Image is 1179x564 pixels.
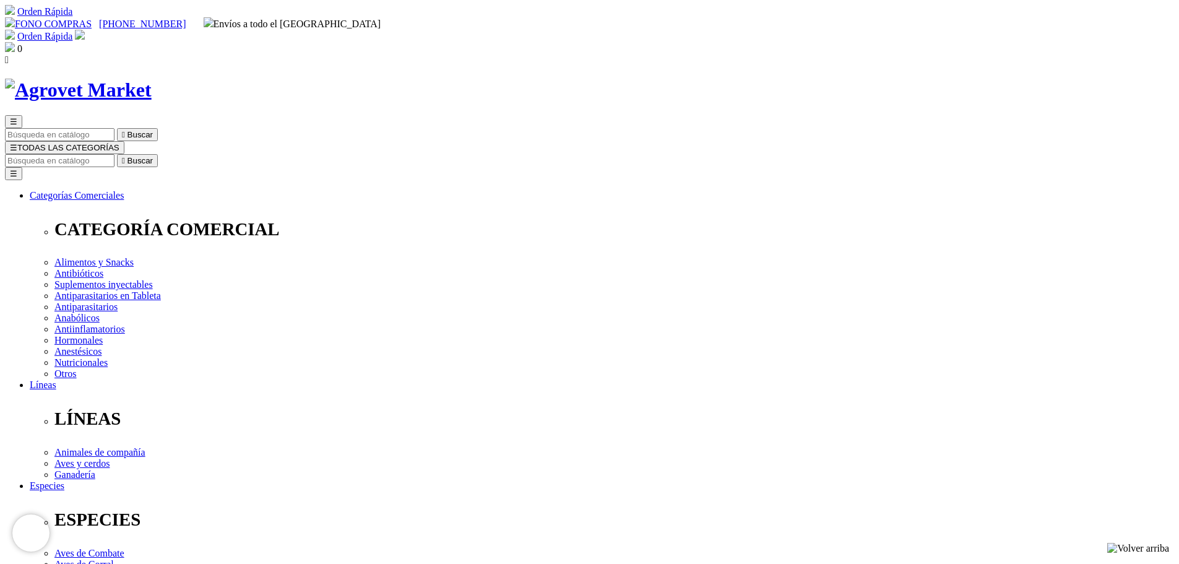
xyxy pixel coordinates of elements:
input: Buscar [5,154,114,167]
a: Otros [54,368,77,379]
img: shopping-bag.svg [5,42,15,52]
img: Agrovet Market [5,79,152,102]
a: Anabólicos [54,313,100,323]
span: ☰ [10,117,17,126]
img: shopping-cart.svg [5,30,15,40]
a: Suplementos inyectables [54,279,153,290]
a: Hormonales [54,335,103,345]
i:  [5,54,9,65]
a: Líneas [30,380,56,390]
a: Antiinflamatorios [54,324,125,334]
p: CATEGORÍA COMERCIAL [54,219,1174,240]
input: Buscar [5,128,114,141]
a: Aves de Combate [54,548,124,558]
a: Animales de compañía [54,447,145,458]
a: Especies [30,480,64,491]
p: LÍNEAS [54,409,1174,429]
a: Antiparasitarios [54,302,118,312]
a: Aves y cerdos [54,458,110,469]
button: ☰TODAS LAS CATEGORÍAS [5,141,124,154]
a: Ganadería [54,469,95,480]
button:  Buscar [117,154,158,167]
button: ☰ [5,167,22,180]
img: phone.svg [5,17,15,27]
iframe: Brevo live chat [12,514,50,552]
a: Anestésicos [54,346,101,357]
img: Volver arriba [1107,543,1169,554]
a: Antibióticos [54,268,103,279]
img: delivery-truck.svg [204,17,214,27]
a: Nutricionales [54,357,108,368]
a: Acceda a su cuenta de cliente [75,31,85,41]
a: Alimentos y Snacks [54,257,134,267]
a: Antiparasitarios en Tableta [54,290,161,301]
i:  [122,130,125,139]
span: 0 [17,43,22,54]
span: Buscar [127,156,153,165]
button:  Buscar [117,128,158,141]
a: FONO COMPRAS [5,19,92,29]
span: Buscar [127,130,153,139]
a: Categorías Comerciales [30,190,124,201]
img: shopping-cart.svg [5,5,15,15]
i:  [122,156,125,165]
img: user.svg [75,30,85,40]
a: Orden Rápida [17,6,72,17]
span: ☰ [10,143,17,152]
button: ☰ [5,115,22,128]
a: [PHONE_NUMBER] [99,19,186,29]
a: Orden Rápida [17,31,72,41]
span: Envíos a todo el [GEOGRAPHIC_DATA] [204,19,381,29]
p: ESPECIES [54,510,1174,530]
